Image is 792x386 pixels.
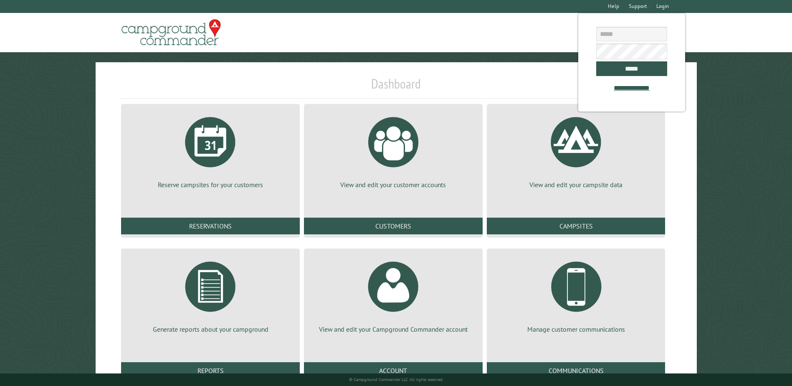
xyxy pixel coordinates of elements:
[131,325,290,334] p: Generate reports about your campground
[304,218,483,234] a: Customers
[119,16,223,49] img: Campground Commander
[131,180,290,189] p: Reserve campsites for your customers
[497,255,655,334] a: Manage customer communications
[487,362,665,379] a: Communications
[304,362,483,379] a: Account
[314,325,473,334] p: View and edit your Campground Commander account
[497,111,655,189] a: View and edit your campsite data
[487,218,665,234] a: Campsites
[314,180,473,189] p: View and edit your customer accounts
[497,180,655,189] p: View and edit your campsite data
[314,255,473,334] a: View and edit your Campground Commander account
[131,255,290,334] a: Generate reports about your campground
[131,111,290,189] a: Reserve campsites for your customers
[497,325,655,334] p: Manage customer communications
[121,218,300,234] a: Reservations
[349,377,443,382] small: © Campground Commander LLC. All rights reserved.
[121,362,300,379] a: Reports
[314,111,473,189] a: View and edit your customer accounts
[119,76,673,99] h1: Dashboard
